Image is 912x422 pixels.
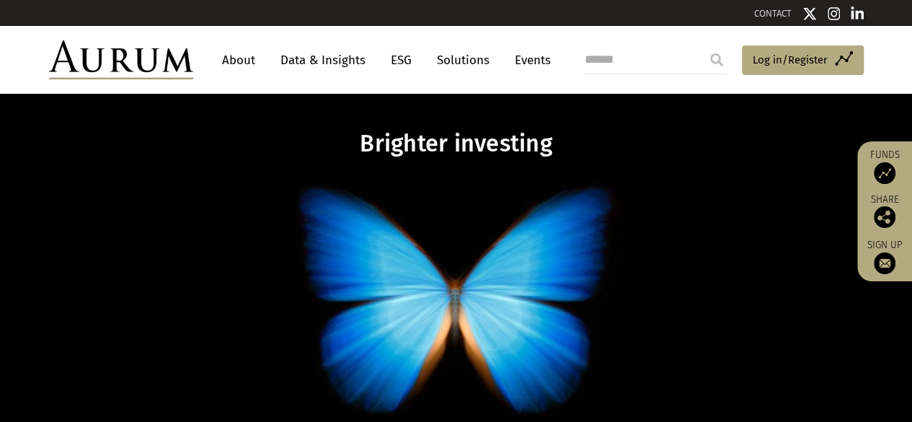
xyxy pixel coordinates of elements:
[864,239,905,274] a: Sign up
[742,45,864,76] a: Log in/Register
[874,252,895,274] img: Sign up to our newsletter
[802,6,817,21] img: Twitter icon
[702,45,731,74] input: Submit
[851,6,864,21] img: Linkedin icon
[430,47,497,74] a: Solutions
[215,47,262,74] a: About
[508,47,551,74] a: Events
[178,130,735,158] h1: Brighter investing
[874,206,895,228] img: Share this post
[753,51,828,69] span: Log in/Register
[828,6,841,21] img: Instagram icon
[874,162,895,184] img: Access Funds
[273,47,373,74] a: Data & Insights
[384,47,419,74] a: ESG
[864,149,905,184] a: Funds
[754,8,792,19] a: CONTACT
[864,195,905,228] div: Share
[49,40,193,79] img: Aurum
